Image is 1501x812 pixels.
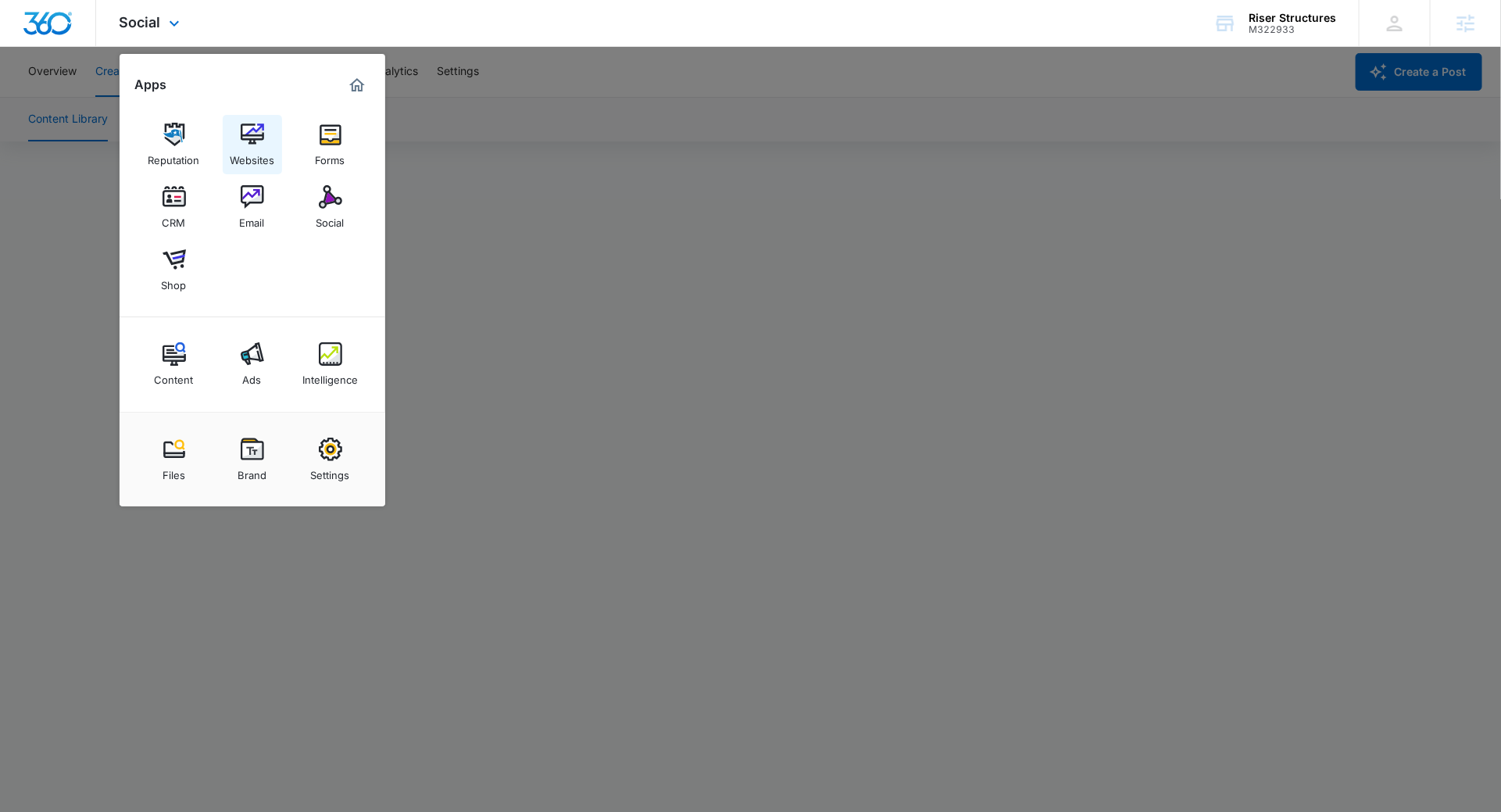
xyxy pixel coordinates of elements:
[316,146,345,166] div: Forms
[223,115,282,174] a: Websites
[145,334,204,394] a: Content
[155,366,194,386] div: Content
[145,430,204,489] a: Files
[148,146,200,166] div: Reputation
[135,77,167,92] h2: Apps
[120,14,161,30] span: Social
[301,430,360,489] a: Settings
[1249,12,1336,24] div: account name
[145,115,204,174] a: Reputation
[223,334,282,394] a: Ads
[240,209,265,229] div: Email
[1249,24,1336,35] div: account id
[301,177,360,237] a: Social
[230,146,274,166] div: Websites
[301,334,360,394] a: Intelligence
[243,366,262,386] div: Ads
[145,240,204,299] a: Shop
[311,461,350,481] div: Settings
[223,430,282,489] a: Brand
[163,461,185,481] div: Files
[223,177,282,237] a: Email
[301,115,360,174] a: Forms
[345,73,370,98] a: Marketing 360® Dashboard
[145,177,204,237] a: CRM
[302,366,358,386] div: Intelligence
[163,209,186,229] div: CRM
[316,209,345,229] div: Social
[238,461,266,481] div: Brand
[162,271,187,292] div: Shop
